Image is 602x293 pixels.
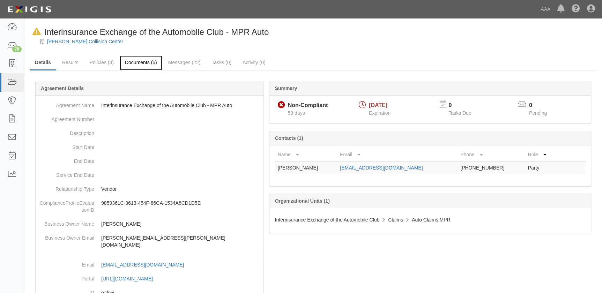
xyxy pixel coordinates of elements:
[237,55,270,69] a: Activity (0)
[388,217,403,223] span: Claims
[101,220,260,227] p: [PERSON_NAME]
[458,148,525,161] th: Phone
[38,182,260,196] dd: Vendor
[101,276,161,281] a: [URL][DOMAIN_NAME]
[84,55,119,69] a: Policies (3)
[288,110,305,116] span: Since 08/01/2025
[30,55,56,70] a: Details
[57,55,84,69] a: Results
[120,55,162,70] a: Documents (5)
[275,148,337,161] th: Name
[369,110,391,116] span: Expiration
[38,196,94,213] dt: ComplianceProfileEvaluationID
[101,262,192,268] a: [EMAIL_ADDRESS][DOMAIN_NAME]
[448,110,471,116] span: Tasks Due
[32,28,41,36] i: In Default since 08/15/2025
[38,98,94,109] dt: Agreement Name
[101,200,260,206] p: 9859361C-3613-454F-86CA-1534A8CD1D5E
[275,85,297,91] b: Summary
[44,27,269,37] span: Interinsurance Exchange of the Automobile Club - MPR Auto
[412,217,450,223] span: Auto Claims MPR
[458,161,525,174] td: [PHONE_NUMBER]
[275,135,303,141] b: Contacts (1)
[38,112,94,123] dt: Agreement Number
[206,55,237,69] a: Tasks (0)
[369,102,387,108] span: [DATE]
[101,234,260,248] p: [PERSON_NAME][EMAIL_ADDRESS][PERSON_NAME][DOMAIN_NAME]
[38,98,260,112] dd: Interinsurance Exchange of the Automobile Club - MPR Auto
[12,46,22,52] div: 78
[38,217,94,227] dt: Business Owner Name
[38,231,94,241] dt: Business Owner Email
[537,2,554,16] a: AAA
[448,102,480,110] p: 0
[38,154,94,165] dt: End Date
[529,110,547,116] span: Pending
[38,140,94,151] dt: Start Date
[288,102,328,110] div: Non-Compliant
[38,182,94,193] dt: Relationship Type
[101,261,184,268] div: [EMAIL_ADDRESS][DOMAIN_NAME]
[275,217,379,223] span: Interinsurance Exchange of the Automobile Club
[38,258,94,268] dt: Email
[277,102,285,109] i: Non-Compliant
[30,26,269,38] div: Interinsurance Exchange of the Automobile Club - MPR Auto
[5,3,53,16] img: logo-5460c22ac91f19d4615b14bd174203de0afe785f0fc80cf4dbbc73dc1793850b.png
[38,168,94,179] dt: Service End Date
[38,126,94,137] dt: Description
[525,148,558,161] th: Role
[41,85,84,91] b: Agreement Details
[337,148,458,161] th: Email
[525,161,558,174] td: Party
[275,161,337,174] td: [PERSON_NAME]
[275,198,329,204] b: Organizational Units (1)
[572,5,580,13] i: Help Center - Complianz
[47,39,123,44] a: [PERSON_NAME] Collision Center
[38,272,94,282] dt: Portal
[163,55,206,69] a: Messages (22)
[340,165,423,171] a: [EMAIL_ADDRESS][DOMAIN_NAME]
[529,102,556,110] p: 0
